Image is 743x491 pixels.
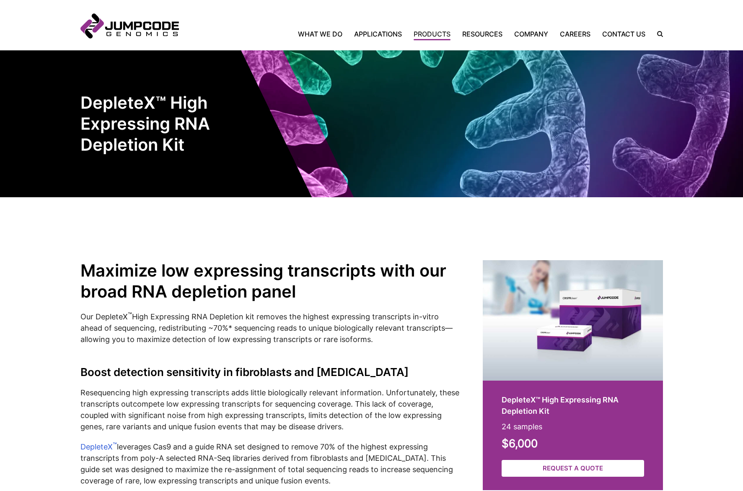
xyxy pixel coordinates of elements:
[80,311,462,345] p: Our DepleteX High Expressing RNA Depletion kit removes the highest expressing transcripts in-vitr...
[596,29,651,39] a: Contact Us
[348,29,408,39] a: Applications
[80,260,462,302] h2: Maximize low expressing transcripts with our broad RNA depletion panel
[80,366,409,379] strong: Boost detection sensitivity in fibroblasts and [MEDICAL_DATA]
[128,311,132,318] sup: ™
[80,92,231,155] h1: DepleteX™ High Expressing RNA Depletion Kit
[508,29,554,39] a: Company
[179,29,651,39] nav: Primary Navigation
[80,442,117,451] a: DepleteX™
[80,387,462,432] p: Resequencing high expressing transcripts adds little biologically relevant information. Unfortuna...
[408,29,456,39] a: Products
[502,421,644,432] p: 24 samples
[554,29,596,39] a: Careers
[80,441,462,486] p: leverages Cas9 and a guide RNA set designed to remove 70% of the highest expressing transcripts f...
[298,29,348,39] a: What We Do
[456,29,508,39] a: Resources
[502,394,644,417] h2: DepleteX™ High Expressing RNA Depletion Kit
[651,31,663,37] label: Search the site.
[502,437,538,450] strong: $6,000
[502,460,644,477] a: Request a Quote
